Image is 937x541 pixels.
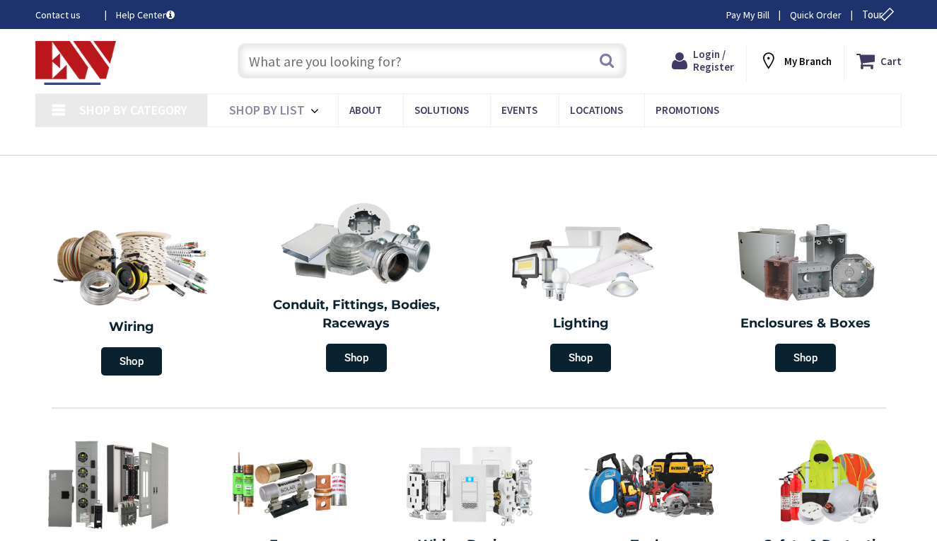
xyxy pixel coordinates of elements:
a: Enclosures & Boxes Shop [697,213,914,379]
span: Tour [862,8,898,21]
h2: Enclosures & Boxes [704,315,907,333]
a: Contact us [35,8,93,22]
h2: Wiring [27,318,238,337]
strong: Cart [880,48,902,74]
img: Electrical Wholesalers, Inc. [35,41,116,85]
span: Shop [775,344,836,372]
span: Shop [101,347,162,376]
a: Quick Order [790,8,842,22]
a: Lighting Shop [472,213,690,379]
span: Shop [326,344,387,372]
a: Login / Register [672,48,734,74]
a: Wiring Shop [20,213,245,383]
span: Solutions [414,103,469,117]
span: About [349,103,382,117]
span: Events [501,103,537,117]
span: Shop By List [229,102,305,118]
span: Promotions [656,103,719,117]
strong: My Branch [784,54,832,68]
span: Shop [550,344,611,372]
a: Cart [856,48,902,74]
span: Locations [570,103,623,117]
input: What are you looking for? [238,43,627,78]
a: Conduit, Fittings, Bodies, Raceways Shop [248,194,465,379]
span: Login / Register [693,47,734,74]
span: Shop By Category [79,102,187,118]
h2: Conduit, Fittings, Bodies, Raceways [255,296,458,332]
a: Pay My Bill [726,8,769,22]
a: Help Center [116,8,175,22]
h2: Lighting [479,315,683,333]
div: My Branch [759,48,832,74]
